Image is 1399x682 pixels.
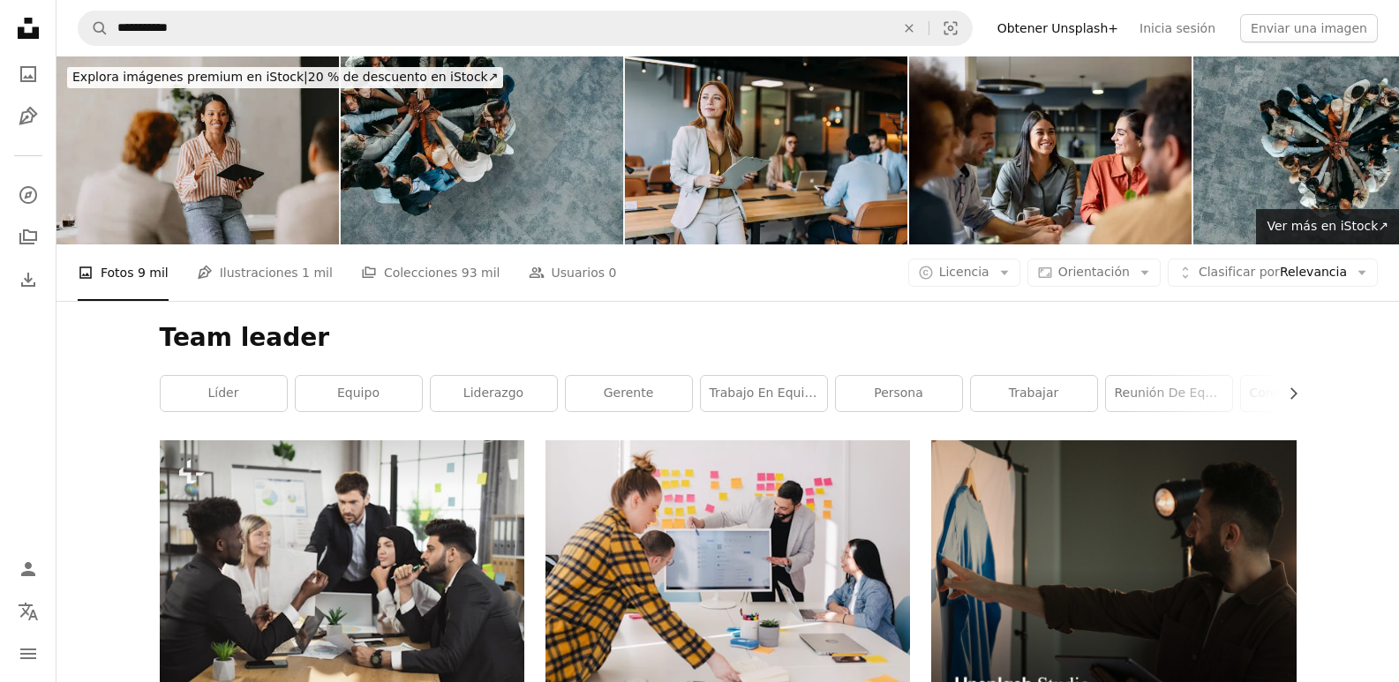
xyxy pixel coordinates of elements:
[625,56,907,244] img: Confident businesswoman and her team.
[462,263,500,282] span: 93 mil
[56,56,339,244] img: Reunión de negocios grupal en una oficina de color beige brillante
[160,553,524,569] a: Un equipo de analistas financieros competentes se reúne en la sala de juntas para una lluvia de i...
[1240,14,1378,42] button: Enviar una imagen
[1241,376,1367,411] a: consejero delegado
[161,376,287,411] a: líder
[1058,265,1130,279] span: Orientación
[1267,219,1388,233] span: Ver más en iStock ↗
[11,177,46,213] a: Explorar
[361,244,500,301] a: Colecciones 93 mil
[11,551,46,587] a: Iniciar sesión / Registrarse
[908,259,1020,287] button: Licencia
[529,244,617,301] a: Usuarios 0
[890,11,929,45] button: Borrar
[302,263,333,282] span: 1 mil
[11,262,46,297] a: Historial de descargas
[1277,376,1297,411] button: desplazar lista a la derecha
[929,11,972,45] button: Búsqueda visual
[701,376,827,411] a: trabajo en equipo
[72,70,308,84] span: Explora imágenes premium en iStock |
[608,263,616,282] span: 0
[545,553,910,569] a: man standing behind flat screen computer monitor
[11,220,46,255] a: Colecciones
[296,376,422,411] a: equipo
[1256,209,1399,244] a: Ver más en iStock↗
[566,376,692,411] a: gerente
[56,56,514,99] a: Explora imágenes premium en iStock|20 % de descuento en iStock↗
[1106,376,1232,411] a: Reunión de equipo
[909,56,1192,244] img: Happy businesswoman smiling in a meeting at the office
[939,265,989,279] span: Licencia
[11,99,46,134] a: Ilustraciones
[1199,265,1280,279] span: Clasificar por
[431,376,557,411] a: liderazgo
[987,14,1129,42] a: Obtener Unsplash+
[160,322,1297,354] h1: Team leader
[836,376,962,411] a: persona
[341,56,623,244] img: Equipo empresarial diverso que colabora en unidad y confianza
[1168,259,1378,287] button: Clasificar porRelevancia
[1027,259,1161,287] button: Orientación
[1129,14,1226,42] a: Inicia sesión
[11,636,46,671] button: Menú
[971,376,1097,411] a: trabajar
[78,11,973,46] form: Encuentra imágenes en todo el sitio
[79,11,109,45] button: Buscar en Unsplash
[11,56,46,92] a: Fotos
[197,244,333,301] a: Ilustraciones 1 mil
[72,70,498,84] span: 20 % de descuento en iStock ↗
[1199,264,1347,281] span: Relevancia
[11,594,46,629] button: Idioma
